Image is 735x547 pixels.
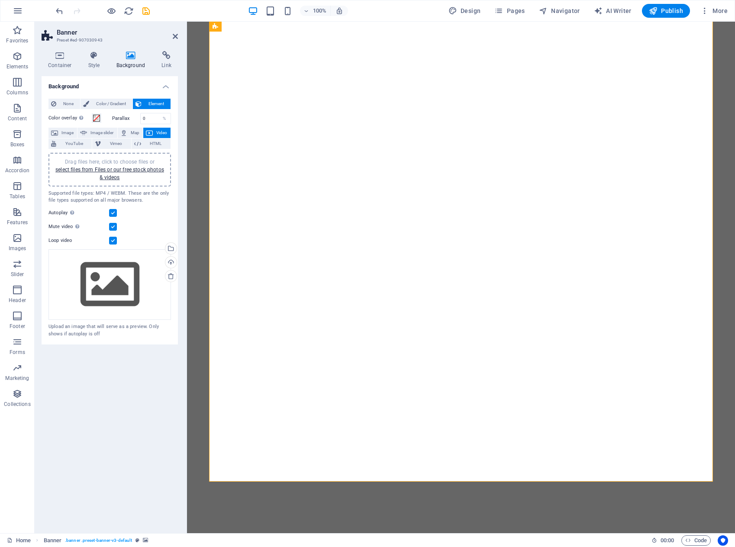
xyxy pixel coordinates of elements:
button: Publish [642,4,690,18]
button: undo [54,6,64,16]
span: Image [61,128,74,138]
span: None [59,99,77,109]
button: None [48,99,80,109]
p: Columns [6,89,28,96]
p: Footer [10,323,25,330]
i: On resize automatically adjust zoom level to fit chosen device. [335,7,343,15]
label: Mute video [48,222,109,232]
button: AI Writer [590,4,635,18]
h4: Background [42,76,178,92]
span: More [700,6,728,15]
div: Upload an image that will serve as a preview. Only shows if autoplay is off [48,323,171,338]
span: Drag files here, click to choose files or [55,159,164,180]
h4: Style [82,51,110,69]
span: Publish [649,6,683,15]
button: Image slider [77,128,117,138]
h4: Background [110,51,155,69]
button: Element [133,99,171,109]
label: Autoplay [48,208,109,218]
p: Content [8,115,27,122]
i: Undo: Change video (Ctrl+Z) [55,6,64,16]
a: select files from Files or our free stock photos & videos [55,167,164,180]
p: Features [7,219,28,226]
h2: Banner [57,29,178,36]
button: Click here to leave preview mode and continue editing [106,6,116,16]
label: Loop video [48,235,109,246]
span: 00 00 [661,535,674,546]
button: Code [681,535,711,546]
p: Accordion [5,167,29,174]
h3: Preset #ed-907030943 [57,36,161,44]
span: Color / Gradient [92,99,130,109]
button: More [697,4,731,18]
button: Map [118,128,143,138]
div: Design (Ctrl+Alt+Y) [445,4,484,18]
span: Element [144,99,168,109]
div: Supported file types: MP4 / WEBM. These are the only file types supported on all major browsers. [48,190,171,204]
span: Map [130,128,140,138]
button: Image [48,128,77,138]
button: Vimeo [92,138,131,149]
button: YouTube [48,138,92,149]
p: Favorites [6,37,28,44]
button: 100% [300,6,331,16]
h4: Link [155,51,178,69]
button: HTML [132,138,171,149]
button: save [141,6,151,16]
label: Color overlay [48,113,92,123]
span: Click to select. Double-click to edit [44,535,62,546]
label: Parallax [112,116,140,121]
button: Pages [491,4,528,18]
div: % [158,113,171,124]
h4: Container [42,51,82,69]
i: This element contains a background [143,538,148,543]
p: Collections [4,401,30,408]
p: Marketing [5,375,29,382]
span: Pages [494,6,525,15]
button: reload [123,6,134,16]
p: Forms [10,349,25,356]
span: Vimeo [103,138,128,149]
button: Navigator [535,4,583,18]
span: : [667,537,668,544]
button: Color / Gradient [81,99,132,109]
h6: 100% [313,6,327,16]
p: Elements [6,63,29,70]
button: Design [445,4,484,18]
nav: breadcrumb [44,535,148,546]
span: AI Writer [594,6,632,15]
i: This element is a customizable preset [135,538,139,543]
div: Select files from the file manager, stock photos, or upload file(s) [48,249,171,320]
span: Navigator [539,6,580,15]
span: Image slider [90,128,114,138]
p: Images [9,245,26,252]
span: Design [448,6,481,15]
span: Code [685,535,707,546]
p: Tables [10,193,25,200]
span: YouTube [59,138,89,149]
p: Slider [11,271,24,278]
span: Video [155,128,168,138]
span: HTML [144,138,168,149]
button: Usercentrics [718,535,728,546]
span: . banner .preset-banner-v3-default [65,535,132,546]
i: Reload page [124,6,134,16]
a: Click to cancel selection. Double-click to open Pages [7,535,31,546]
p: Boxes [10,141,25,148]
button: Video [143,128,171,138]
p: Header [9,297,26,304]
i: Save (Ctrl+S) [141,6,151,16]
h6: Session time [651,535,674,546]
